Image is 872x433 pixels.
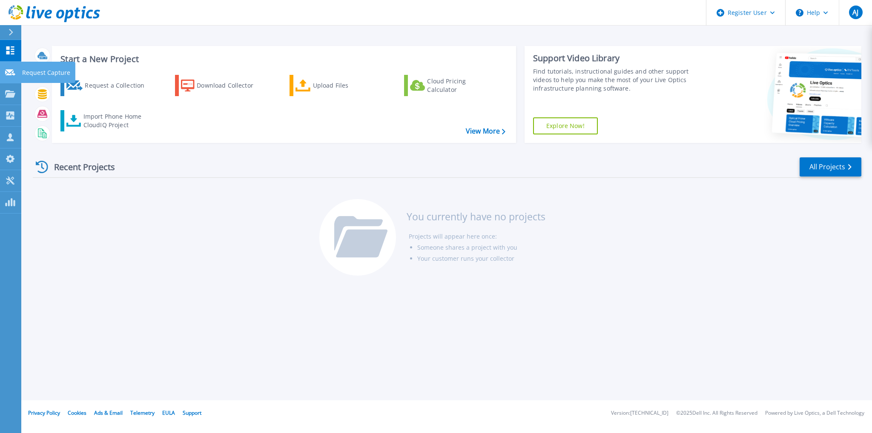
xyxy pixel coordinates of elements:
li: © 2025 Dell Inc. All Rights Reserved [676,410,757,416]
li: Your customer runs your collector [417,253,545,264]
a: Telemetry [130,409,155,416]
li: Someone shares a project with you [417,242,545,253]
li: Projects will appear here once: [409,231,545,242]
h3: Start a New Project [60,54,505,64]
div: Import Phone Home CloudIQ Project [83,112,150,129]
a: All Projects [800,157,861,177]
a: Explore Now! [533,117,598,134]
a: View More [466,127,505,135]
li: Powered by Live Optics, a Dell Technology [765,410,864,416]
h3: You currently have no projects [407,212,545,221]
div: Recent Projects [33,157,126,177]
div: Download Collector [197,77,265,94]
p: Request Capture [22,62,70,84]
li: Version: [TECHNICAL_ID] [611,410,668,416]
div: Find tutorials, instructional guides and other support videos to help you make the most of your L... [533,67,706,93]
div: Upload Files [313,77,381,94]
a: Download Collector [175,75,270,96]
div: Request a Collection [85,77,153,94]
a: Request a Collection [60,75,155,96]
span: AJ [852,9,858,16]
a: Support [183,409,201,416]
div: Support Video Library [533,53,706,64]
a: Cloud Pricing Calculator [404,75,499,96]
div: Cloud Pricing Calculator [427,77,495,94]
a: Upload Files [290,75,384,96]
a: EULA [162,409,175,416]
a: Cookies [68,409,86,416]
a: Privacy Policy [28,409,60,416]
a: Ads & Email [94,409,123,416]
